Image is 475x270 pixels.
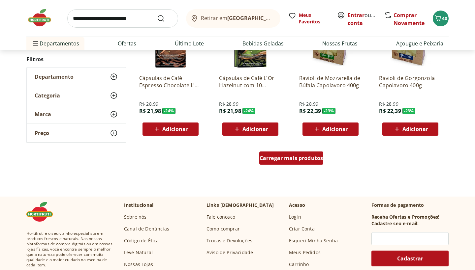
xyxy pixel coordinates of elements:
a: Canal de Denúncias [124,226,169,232]
p: Links [DEMOGRAPHIC_DATA] [206,202,274,208]
a: Criar conta [348,12,384,27]
span: R$ 28,99 [299,101,318,107]
span: Carregar mais produtos [260,155,323,161]
span: Preço [35,130,49,136]
img: Hortifruti [26,8,59,28]
a: Login [289,214,301,220]
span: - 23 % [322,108,335,114]
a: Entrar [348,12,364,19]
a: Carregar mais produtos [259,151,324,167]
h3: Cadastre seu e-mail: [371,220,419,227]
input: search [67,9,178,28]
h2: Filtros [26,53,126,66]
span: - 24 % [162,108,175,114]
button: Adicionar [302,122,359,136]
a: Carrinho [289,261,309,268]
span: R$ 22,39 [379,107,401,115]
button: Menu [32,36,40,51]
button: Departamento [27,67,126,86]
a: Açougue e Peixaria [396,40,443,47]
a: Cápsulas de Café Espresso Chocolate L'Or com 10 Unidades [139,74,202,89]
button: Adicionar [382,122,438,136]
span: ou [348,11,377,27]
a: Criar Conta [289,226,315,232]
a: Aviso de Privacidade [206,249,253,256]
a: Fale conosco [206,214,235,220]
h3: Receba Ofertas e Promoções! [371,214,439,220]
a: Ravioli de Gorgonzola Capolavoro 400g [379,74,442,89]
span: Categoria [35,92,60,99]
a: Sobre nós [124,214,146,220]
span: Adicionar [322,126,348,132]
a: Esqueci Minha Senha [289,237,338,244]
button: Carrinho [433,11,449,26]
button: Submit Search [157,14,173,22]
a: Trocas e Devoluções [206,237,252,244]
a: Meus Pedidos [289,249,321,256]
a: Meus Favoritos [288,12,329,25]
span: Marca [35,111,51,118]
a: Bebidas Geladas [242,40,284,47]
a: Cápsulas de Café L'Or Hazelnut com 10 Unidades [219,74,282,89]
span: Departamentos [32,36,79,51]
a: Nossas Lojas [124,261,153,268]
p: Acesso [289,202,305,208]
button: Marca [27,105,126,123]
a: Comprar Novamente [394,12,425,27]
span: Adicionar [242,126,268,132]
span: Adicionar [402,126,428,132]
a: Leve Natural [124,249,153,256]
span: R$ 22,39 [299,107,321,115]
span: Adicionar [162,126,188,132]
span: R$ 28,99 [139,101,158,107]
a: Como comprar [206,226,240,232]
button: Preço [27,124,126,142]
b: [GEOGRAPHIC_DATA]/[GEOGRAPHIC_DATA] [227,14,338,22]
p: Formas de pagamento [371,202,449,208]
span: - 24 % [242,108,256,114]
span: R$ 28,99 [379,101,398,107]
span: R$ 21,98 [139,107,161,115]
a: Nossas Frutas [322,40,358,47]
p: Institucional [124,202,153,208]
button: Categoria [27,86,126,105]
a: Ofertas [118,40,136,47]
span: 40 [442,15,447,21]
a: Último Lote [175,40,204,47]
button: Adicionar [142,122,199,136]
span: Cadastrar [397,256,423,261]
span: Meus Favoritos [299,12,329,25]
span: R$ 28,99 [219,101,238,107]
span: - 23 % [402,108,416,114]
span: Retirar em [201,15,274,21]
a: Código de Ética [124,237,159,244]
img: Hortifruti [26,202,59,222]
button: Retirar em[GEOGRAPHIC_DATA]/[GEOGRAPHIC_DATA] [186,9,280,28]
a: Ravioli de Mozzarella de Búfala Capolavoro 400g [299,74,362,89]
button: Cadastrar [371,251,449,266]
button: Adicionar [222,122,278,136]
span: R$ 21,98 [219,107,241,115]
span: Hortifruti é o seu vizinho especialista em produtos frescos e naturais. Nas nossas plataformas de... [26,231,113,268]
span: Departamento [35,73,74,80]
